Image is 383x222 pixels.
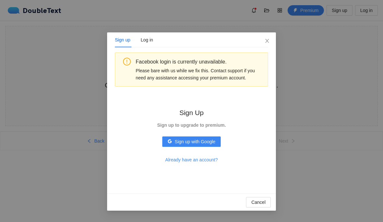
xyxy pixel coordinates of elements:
button: Close [258,32,276,50]
div: Log in [141,36,153,43]
span: close [265,38,270,43]
span: google [167,139,172,144]
button: Cancel [246,197,271,207]
span: exclamation-circle [123,58,131,65]
div: Facebook login is currently unavailable. [136,58,263,66]
h2: Sign Up [157,107,226,118]
span: Cancel [251,199,266,206]
div: Sign up [115,36,130,43]
div: Please bare with us while we fix this. Contact support if you need any assistance accessing your ... [136,67,263,81]
button: Already have an account? [160,155,223,165]
strong: Sign up to upgrade to premium. [157,123,226,128]
button: googleSign up with Google [162,136,220,147]
span: Already have an account? [165,156,218,163]
span: Sign up with Google [175,138,215,145]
